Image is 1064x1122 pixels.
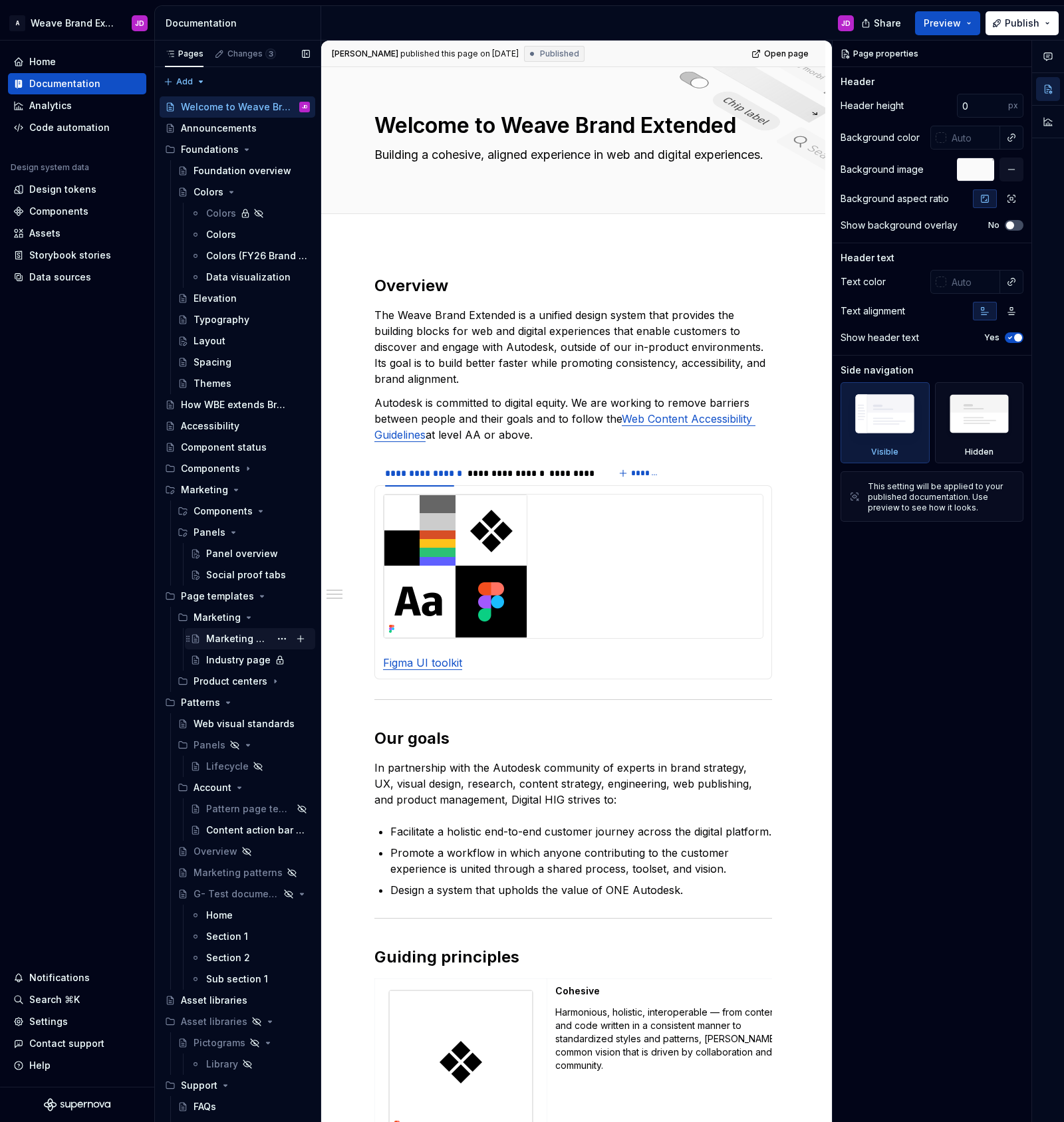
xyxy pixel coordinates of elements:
[181,462,240,475] div: Components
[172,181,315,203] a: Colors
[160,72,209,91] button: Add
[383,656,462,669] a: Figma UI toolkit
[194,717,295,730] div: Web visual standards
[185,649,315,671] a: Industry page
[390,845,772,877] p: Promote a workflow in which anyone contributing to the customer experience is united through a sh...
[841,18,851,29] div: JD
[194,164,291,177] div: Foundation overview
[160,118,315,139] a: Announcements
[29,1037,104,1050] div: Contact support
[372,144,769,181] textarea: Building a cohesive, aligned experience in web and digital experiences.
[841,251,894,265] div: Header text
[172,607,315,628] div: Marketing
[185,564,315,586] a: Social proof tabs
[185,820,315,841] a: Content action bar pattern
[841,131,920,144] div: Background color
[374,307,772,387] p: The Weave Brand Extended is a unified design system that provides the building blocks for web and...
[185,947,315,968] a: Section 2
[9,15,25,31] div: A
[160,139,315,160] div: Foundations
[172,713,315,734] a: Web visual standards
[8,73,146,94] a: Documentation
[172,862,315,883] a: Marketing patterns
[935,382,1024,463] div: Hidden
[29,227,61,240] div: Assets
[194,738,225,752] div: Panels
[946,270,1000,294] input: Auto
[8,245,146,266] a: Storybook stories
[172,309,315,330] a: Typography
[374,947,772,968] h2: Guiding principles
[3,9,152,37] button: AWeave Brand ExtendedJD
[383,494,763,671] section-item: Figma UI toolkit
[764,49,809,59] span: Open page
[185,905,315,926] a: Home
[194,505,253,518] div: Components
[165,49,203,59] div: Pages
[8,179,146,200] a: Design tokens
[390,824,772,840] p: Facilitate a holistic end-to-end customer journey across the digital platform.
[206,972,268,986] div: Sub section 1
[372,110,769,142] textarea: Welcome to Weave Brand Extended
[160,990,315,1011] a: Asset libraries
[181,1079,217,1092] div: Support
[8,267,146,288] a: Data sources
[160,458,315,479] div: Components
[8,989,146,1010] button: Search ⌘K
[44,1098,110,1111] svg: Supernova Logo
[172,671,315,692] div: Product centers
[8,201,146,222] a: Components
[181,143,239,156] div: Foundations
[185,756,315,777] a: Lifecycle
[194,845,237,858] div: Overview
[874,17,901,30] span: Share
[555,1006,789,1072] p: Harmonious, holistic, interoperable — from content and code written in a consistent manner to sta...
[29,183,96,196] div: Design tokens
[8,1055,146,1076] button: Help
[841,163,924,176] div: Background image
[206,1058,238,1071] div: Library
[181,122,257,135] div: Announcements
[868,481,1015,513] div: This setting will be applied to your published documentation. Use preview to see how it looks.
[8,51,146,72] a: Home
[8,1011,146,1032] a: Settings
[172,777,315,798] div: Account
[206,909,233,922] div: Home
[555,985,600,996] strong: Cohesive
[227,49,276,59] div: Changes
[988,220,999,231] label: No
[160,479,315,501] div: Marketing
[206,632,270,645] div: Marketing pages
[841,75,874,88] div: Header
[841,382,930,463] div: Visible
[172,501,315,522] div: Components
[29,1015,68,1028] div: Settings
[841,192,949,205] div: Background aspect ratio
[29,99,72,112] div: Analytics
[332,49,398,59] span: [PERSON_NAME]
[8,95,146,116] a: Analytics
[194,781,231,794] div: Account
[206,271,291,284] div: Data visualization
[871,447,898,457] div: Visible
[29,993,80,1006] div: Search ⌘K
[8,223,146,244] a: Assets
[390,882,772,898] p: Design a system that upholds the value of ONE Autodesk.
[194,675,267,688] div: Product centers
[172,841,315,862] a: Overview
[194,526,225,539] div: Panels
[185,245,315,267] a: Colors (FY26 Brand refresh)
[194,185,223,199] div: Colors
[172,522,315,543] div: Panels
[384,495,527,638] img: aa7fc7ed-6731-4e68-b267-0b182f444596.png
[31,17,116,30] div: Weave Brand Extended
[172,288,315,309] a: Elevation
[160,415,315,437] a: Accessibility
[206,951,250,964] div: Section 2
[29,77,100,90] div: Documentation
[206,653,271,667] div: Industry page
[176,76,193,87] span: Add
[160,96,315,118] a: Welcome to Weave Brand ExtendedJD
[194,313,249,326] div: Typography
[206,547,278,560] div: Panel overview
